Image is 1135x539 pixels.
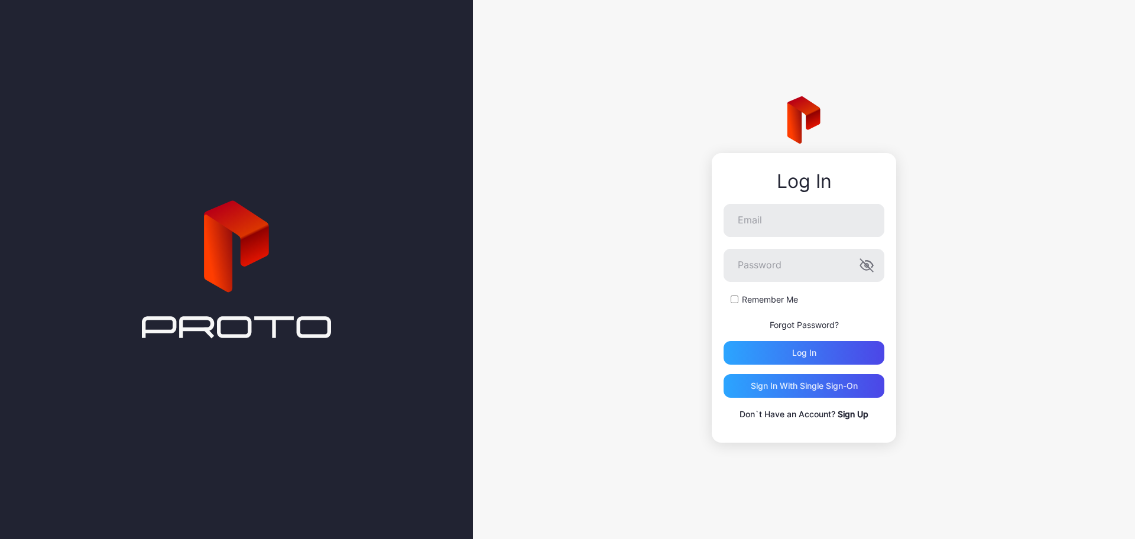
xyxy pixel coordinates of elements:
button: Sign in With Single Sign-On [724,374,884,398]
div: Log In [724,171,884,192]
p: Don`t Have an Account? [724,407,884,421]
div: Sign in With Single Sign-On [751,381,858,391]
a: Forgot Password? [770,320,839,330]
input: Password [724,249,884,282]
a: Sign Up [838,409,868,419]
div: Log in [792,348,816,358]
label: Remember Me [742,294,798,306]
button: Log in [724,341,884,365]
button: Password [860,258,874,272]
input: Email [724,204,884,237]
